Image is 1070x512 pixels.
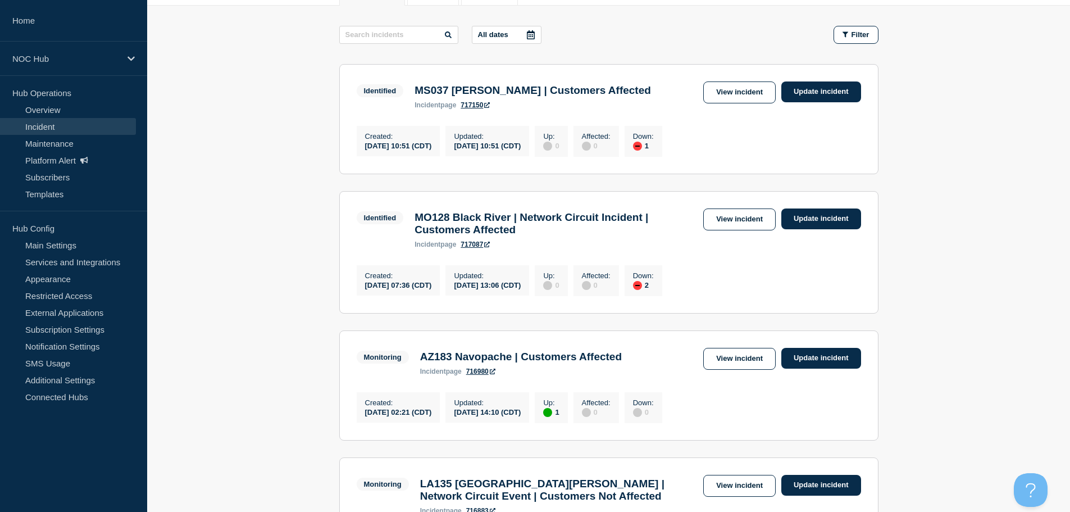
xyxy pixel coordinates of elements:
div: disabled [582,142,591,151]
button: All dates [472,26,541,44]
h3: AZ183 Navopache | Customers Affected [420,351,622,363]
span: incident [420,368,446,375]
div: 0 [582,141,611,151]
div: [DATE] 02:21 (CDT) [365,407,432,416]
div: disabled [543,281,552,290]
p: Down : [633,271,654,280]
a: Update incident [781,475,861,496]
div: [DATE] 07:36 (CDT) [365,280,432,289]
span: Monitoring [357,351,409,364]
p: Created : [365,271,432,280]
p: Affected : [582,398,611,407]
p: Updated : [454,398,521,407]
div: 1 [543,407,559,417]
input: Search incidents [339,26,458,44]
div: 0 [633,407,654,417]
a: 717087 [461,241,490,248]
p: Up : [543,398,559,407]
p: Down : [633,398,654,407]
div: disabled [582,408,591,417]
a: View incident [703,209,776,230]
a: Update incident [781,81,861,102]
p: Affected : [582,132,611,141]
p: Up : [543,132,559,141]
span: Monitoring [357,478,409,491]
a: View incident [703,475,776,497]
div: disabled [543,142,552,151]
div: 1 [633,141,654,151]
div: down [633,142,642,151]
p: Up : [543,271,559,280]
div: up [543,408,552,417]
iframe: Help Scout Beacon - Open [1014,473,1048,507]
a: View incident [703,81,776,103]
a: 717150 [461,101,490,109]
div: down [633,281,642,290]
div: disabled [633,408,642,417]
span: Identified [357,211,404,224]
div: [DATE] 10:51 (CDT) [365,141,432,150]
p: Updated : [454,271,521,280]
a: Update incident [781,209,861,229]
h3: MS037 [PERSON_NAME] | Customers Affected [415,84,651,97]
span: incident [415,101,440,109]
p: page [415,101,456,109]
p: Down : [633,132,654,141]
p: NOC Hub [12,54,120,64]
p: Updated : [454,132,521,141]
div: 0 [543,280,559,290]
p: page [420,368,462,375]
h3: MO128 Black River | Network Circuit Incident | Customers Affected [415,211,698,236]
div: disabled [582,281,591,290]
div: 0 [582,407,611,417]
div: [DATE] 14:10 (CDT) [454,407,521,416]
p: page [415,241,456,248]
div: 0 [543,141,559,151]
a: 716980 [466,368,495,375]
span: Identified [357,84,404,97]
div: [DATE] 10:51 (CDT) [454,141,521,150]
h3: LA135 [GEOGRAPHIC_DATA][PERSON_NAME] | Network Circuit Event | Customers Not Affected [420,478,698,502]
p: All dates [478,30,508,39]
p: Created : [365,132,432,141]
button: Filter [834,26,878,44]
p: Affected : [582,271,611,280]
div: 2 [633,280,654,290]
p: Created : [365,398,432,407]
span: incident [415,241,440,248]
a: View incident [703,348,776,370]
div: [DATE] 13:06 (CDT) [454,280,521,289]
a: Update incident [781,348,861,369]
div: 0 [582,280,611,290]
span: Filter [852,30,869,39]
